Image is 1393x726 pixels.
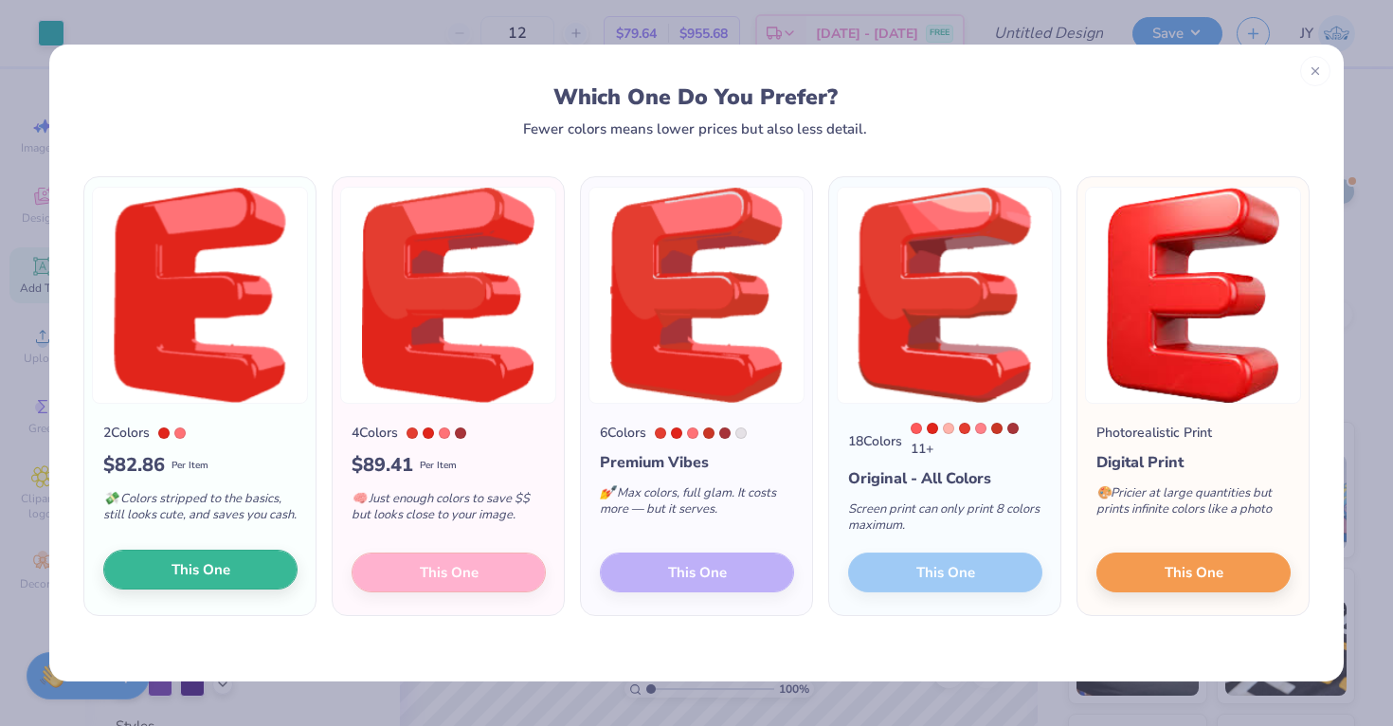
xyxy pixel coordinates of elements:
[92,187,308,404] img: 2 color option
[911,423,922,434] div: 178 C
[848,467,1042,490] div: Original - All Colors
[352,451,413,480] span: $ 89.41
[103,423,150,443] div: 2 Colors
[1096,451,1291,474] div: Digital Print
[174,427,186,439] div: 805 C
[600,423,646,443] div: 6 Colors
[600,451,794,474] div: Premium Vibes
[352,423,398,443] div: 4 Colors
[423,427,434,439] div: 485 C
[1165,562,1223,584] span: This One
[420,459,457,473] span: Per Item
[455,427,466,439] div: 1807 C
[735,427,747,439] div: 663 C
[352,490,367,507] span: 🧠
[103,451,165,480] span: $ 82.86
[655,427,666,439] div: 179 C
[588,187,805,404] img: 6 color option
[1096,423,1212,443] div: Photorealistic Print
[1007,423,1019,434] div: 1807 C
[600,474,794,536] div: Max colors, full glam. It costs more — but it serves.
[991,423,1003,434] div: 7626 C
[340,187,556,404] img: 4 color option
[975,423,986,434] div: 177 C
[407,427,418,439] div: 179 C
[687,427,698,439] div: 805 C
[158,427,170,439] div: 485 C
[848,490,1042,553] div: Screen print can only print 8 colors maximum.
[837,187,1053,404] img: 18 color option
[103,480,298,542] div: Colors stripped to the basics, still looks cute, and saves you cash.
[719,427,731,439] div: 1807 C
[523,121,867,136] div: Fewer colors means lower prices but also less detail.
[103,490,118,507] span: 💸
[1096,474,1291,536] div: Pricier at large quantities but prints infinite colors like a photo
[911,423,1042,459] div: 11 +
[172,459,208,473] span: Per Item
[1085,187,1301,404] img: Photorealistic preview
[600,484,615,501] span: 💅
[943,423,954,434] div: 169 C
[1096,553,1291,592] button: This One
[101,84,1291,110] div: Which One Do You Prefer?
[703,427,715,439] div: 7626 C
[103,550,298,590] button: This One
[959,423,970,434] div: 179 C
[172,559,230,581] span: This One
[927,423,938,434] div: 485 C
[848,431,902,451] div: 18 Colors
[352,480,546,542] div: Just enough colors to save $$ but looks close to your image.
[671,427,682,439] div: 485 C
[439,427,450,439] div: 805 C
[1096,484,1112,501] span: 🎨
